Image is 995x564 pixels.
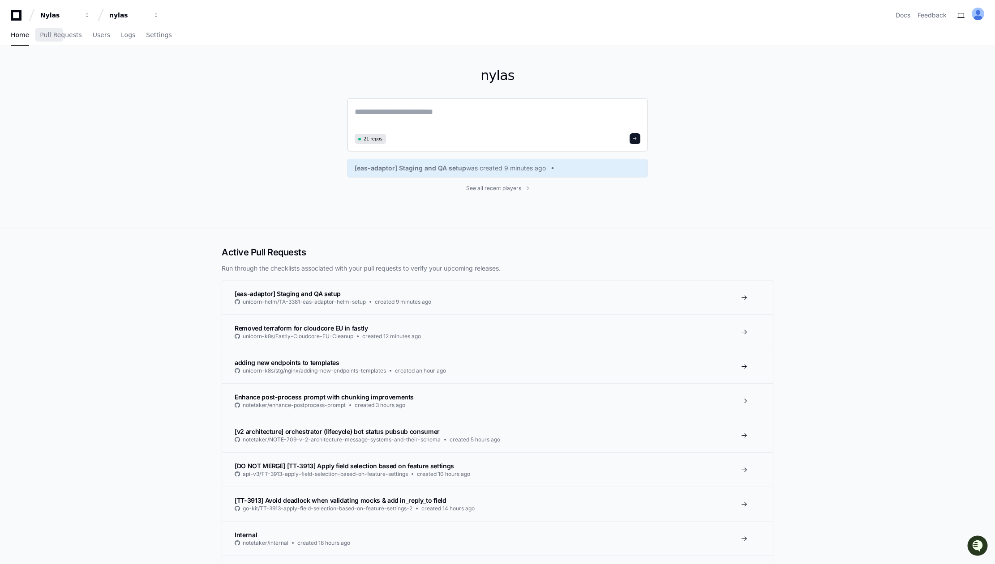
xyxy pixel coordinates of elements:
span: [DO NOT MERGE] [TT-3913] Apply field selection based on feature settings [235,462,454,470]
img: ALV-UjU-Uivu_cc8zlDcn2c9MNEgVYayUocKx0gHV_Yy_SMunaAAd7JZxK5fgww1Mi-cdUJK5q-hvUHnPErhbMG5W0ta4bF9-... [972,8,984,20]
span: created 12 minutes ago [362,333,421,340]
a: See all recent players [347,185,648,192]
a: Enhance post-process prompt with chunking improvementsnotetaker/enhance-postprocess-promptcreated... [222,383,773,418]
a: Powered byPylon [63,93,108,101]
a: Pull Requests [40,25,81,46]
span: Pull Requests [40,32,81,38]
a: [DO NOT MERGE] [TT-3913] Apply field selection based on feature settingsapi-v3/TT-3913-apply-fiel... [222,452,773,487]
a: [TT-3913] Avoid deadlock when validating mocks & add in_reply_to fieldgo-kit/TT-3913-apply-field-... [222,487,773,521]
p: Run through the checklists associated with your pull requests to verify your upcoming releases. [222,264,773,273]
a: Settings [146,25,172,46]
span: Home [11,32,29,38]
img: 1756235613930-3d25f9e4-fa56-45dd-b3ad-e072dfbd1548 [9,67,25,83]
span: created an hour ago [395,367,446,374]
span: go-kit/TT-3913-apply-field-selection-based-on-feature-settings-2 [243,505,412,512]
span: 21 repos [364,136,382,142]
span: Settings [146,32,172,38]
span: notetaker/internal [243,539,288,547]
div: Start new chat [30,67,147,76]
span: created 14 hours ago [421,505,475,512]
a: Internalnotetaker/internalcreated 18 hours ago [222,521,773,556]
a: Logs [121,25,135,46]
span: Users [93,32,110,38]
span: Removed terraform for cloudcore EU in fastly [235,324,368,332]
button: Feedback [918,11,947,20]
span: [eas-adaptor] Staging and QA setup [355,164,466,173]
div: nylas [109,11,148,20]
a: [eas-adaptor] Staging and QA setupwas created 9 minutes ago [355,164,640,173]
iframe: Open customer support [966,534,991,559]
span: created 5 hours ago [450,436,500,443]
h2: Active Pull Requests [222,246,773,259]
img: PlayerZero [9,9,27,27]
span: Internal [235,531,257,539]
span: unicorn-k8s/Fastly-Cloudcore-EU-Cleanup [243,333,353,340]
a: Home [11,25,29,46]
span: [v2 architecture] orchestrator (lifecycle) bot status pubsub consumer [235,428,440,435]
span: Enhance post-process prompt with chunking improvements [235,393,414,401]
span: created 18 hours ago [297,539,350,547]
div: We're offline, but we'll be back soon! [30,76,130,83]
button: Nylas [37,7,94,23]
a: Removed terraform for cloudcore EU in fastlyunicorn-k8s/Fastly-Cloudcore-EU-Cleanupcreated 12 min... [222,314,773,349]
span: Logs [121,32,135,38]
span: unicorn-helm/TA-3381-eas-adaptor-helm-setup [243,298,366,305]
span: [TT-3913] Avoid deadlock when validating mocks & add in_reply_to field [235,496,446,504]
span: adding new endpoints to templates [235,359,339,366]
span: was created 9 minutes ago [466,164,546,173]
span: See all recent players [466,185,521,192]
a: [eas-adaptor] Staging and QA setupunicorn-helm/TA-3381-eas-adaptor-helm-setupcreated 9 minutes ago [222,280,773,314]
span: api-v3/TT-3913-apply-field-selection-based-on-feature-settings [243,471,408,478]
span: created 10 hours ago [417,471,470,478]
span: notetaker/enhance-postprocess-prompt [243,402,346,409]
span: Pylon [89,94,108,101]
span: [eas-adaptor] Staging and QA setup [235,290,341,297]
a: Users [93,25,110,46]
span: unicorn-k8s/stg/nginx/adding-new-endpoints-templates [243,367,386,374]
button: nylas [106,7,163,23]
a: adding new endpoints to templatesunicorn-k8s/stg/nginx/adding-new-endpoints-templatescreated an h... [222,349,773,383]
a: [v2 architecture] orchestrator (lifecycle) bot status pubsub consumernotetaker/NOTE-709-v-2-archi... [222,418,773,452]
span: notetaker/NOTE-709-v-2-architecture-message-systems-and-their-schema [243,436,441,443]
div: Welcome [9,36,163,50]
span: created 9 minutes ago [375,298,431,305]
h1: nylas [347,68,648,84]
span: created 3 hours ago [355,402,405,409]
button: Start new chat [152,69,163,80]
a: Docs [896,11,910,20]
div: Nylas [40,11,79,20]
